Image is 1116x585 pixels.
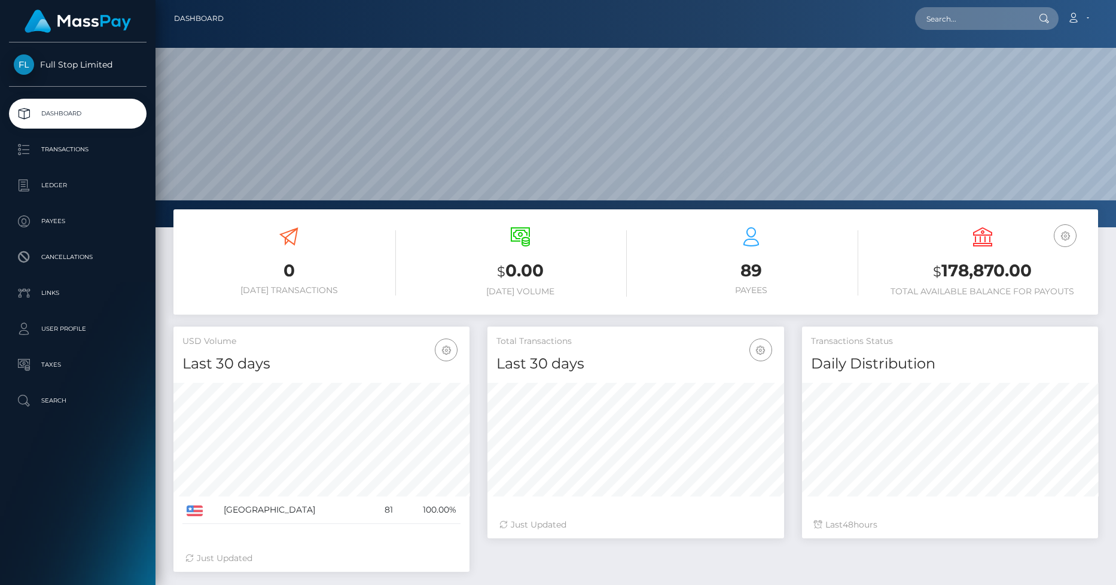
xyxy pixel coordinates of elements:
img: Full Stop Limited [14,54,34,75]
h6: Total Available Balance for Payouts [876,287,1090,297]
h3: 0 [182,259,396,282]
a: Dashboard [174,6,224,31]
td: 81 [371,496,397,524]
a: Search [9,386,147,416]
p: Dashboard [14,105,142,123]
img: MassPay Logo [25,10,131,33]
h4: Daily Distribution [811,354,1089,374]
a: Payees [9,206,147,236]
h6: Payees [645,285,858,295]
h3: 178,870.00 [876,259,1090,284]
small: $ [497,263,505,280]
span: Full Stop Limited [9,59,147,70]
h6: [DATE] Transactions [182,285,396,295]
h5: USD Volume [182,336,461,348]
div: Last hours [814,519,1086,531]
a: Transactions [9,135,147,164]
a: Links [9,278,147,308]
div: Just Updated [185,552,458,565]
h3: 89 [645,259,858,282]
p: Taxes [14,356,142,374]
a: Dashboard [9,99,147,129]
p: Links [14,284,142,302]
p: Ledger [14,176,142,194]
h6: [DATE] Volume [414,287,627,297]
h4: Last 30 days [496,354,775,374]
a: Ledger [9,170,147,200]
small: $ [933,263,941,280]
h4: Last 30 days [182,354,461,374]
div: Just Updated [499,519,772,531]
td: 100.00% [397,496,461,524]
p: Transactions [14,141,142,159]
a: Taxes [9,350,147,380]
a: User Profile [9,314,147,344]
p: Search [14,392,142,410]
p: Payees [14,212,142,230]
p: User Profile [14,320,142,338]
h5: Transactions Status [811,336,1089,348]
span: 48 [843,519,853,530]
input: Search... [915,7,1027,30]
p: Cancellations [14,248,142,266]
td: [GEOGRAPHIC_DATA] [219,496,371,524]
h5: Total Transactions [496,336,775,348]
img: US.png [187,505,203,516]
h3: 0.00 [414,259,627,284]
a: Cancellations [9,242,147,272]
